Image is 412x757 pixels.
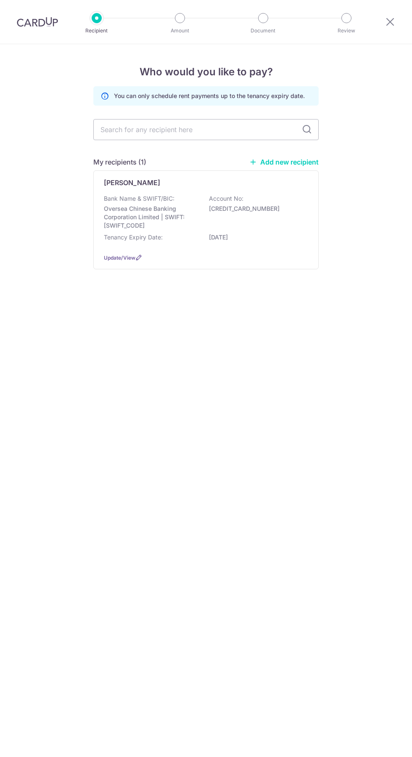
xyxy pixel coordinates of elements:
p: You can only schedule rent payments up to the tenancy expiry date. [114,92,305,100]
h5: My recipients (1) [93,157,146,167]
p: Bank Name & SWIFT/BIC: [104,194,174,203]
p: [DATE] [209,233,303,242]
p: Oversea Chinese Banking Corporation Limited | SWIFT: [SWIFT_CODE] [104,205,198,230]
p: Account No: [209,194,243,203]
p: Recipient [73,27,120,35]
a: Update/View [104,255,135,261]
p: Review [323,27,370,35]
input: Search for any recipient here [93,119,319,140]
p: [CREDIT_CARD_NUMBER] [209,205,303,213]
p: [PERSON_NAME] [104,178,160,188]
h4: Who would you like to pay? [93,64,319,80]
p: Tenancy Expiry Date: [104,233,163,242]
p: Document [240,27,287,35]
p: Amount [156,27,203,35]
img: CardUp [17,17,58,27]
a: Add new recipient [249,158,319,166]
